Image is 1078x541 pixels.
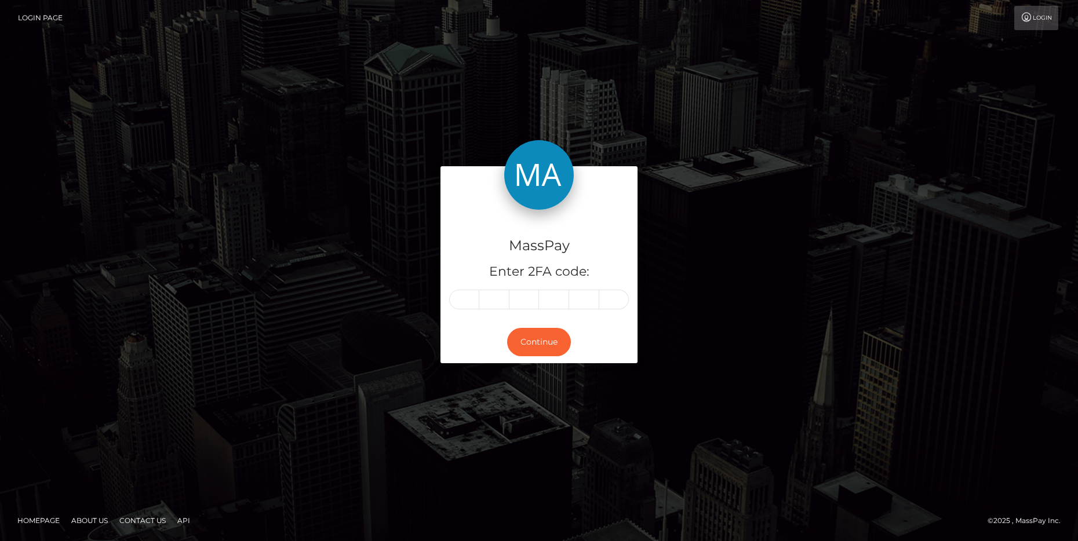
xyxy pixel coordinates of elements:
img: MassPay [504,140,574,210]
h5: Enter 2FA code: [449,263,629,281]
a: About Us [67,511,112,529]
a: API [173,511,195,529]
a: Login [1014,6,1058,30]
div: © 2025 , MassPay Inc. [988,514,1069,527]
a: Login Page [18,6,63,30]
a: Contact Us [115,511,170,529]
a: Homepage [13,511,64,529]
h4: MassPay [449,236,629,256]
button: Continue [507,328,571,356]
